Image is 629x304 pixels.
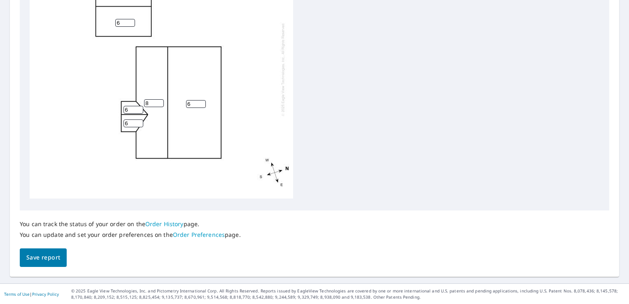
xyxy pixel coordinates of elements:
[20,248,67,267] button: Save report
[4,292,59,297] p: |
[145,220,184,228] a: Order History
[20,220,241,228] p: You can track the status of your order on the page.
[20,231,241,239] p: You can update and set your order preferences on the page.
[173,231,225,239] a: Order Preferences
[4,291,30,297] a: Terms of Use
[32,291,59,297] a: Privacy Policy
[71,288,625,300] p: © 2025 Eagle View Technologies, Inc. and Pictometry International Corp. All Rights Reserved. Repo...
[26,253,60,263] span: Save report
